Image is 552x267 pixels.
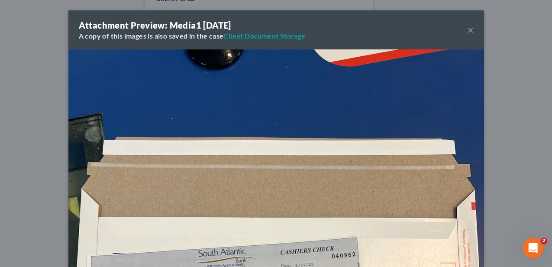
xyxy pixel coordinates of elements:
[540,238,547,244] span: 2
[223,32,305,40] a: Client Document Storage
[523,238,543,258] iframe: Intercom live chat
[79,31,306,41] div: A copy of this images is also saved in the case
[79,20,231,30] strong: Attachment Preview: Media1 [DATE]
[468,25,474,35] button: ×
